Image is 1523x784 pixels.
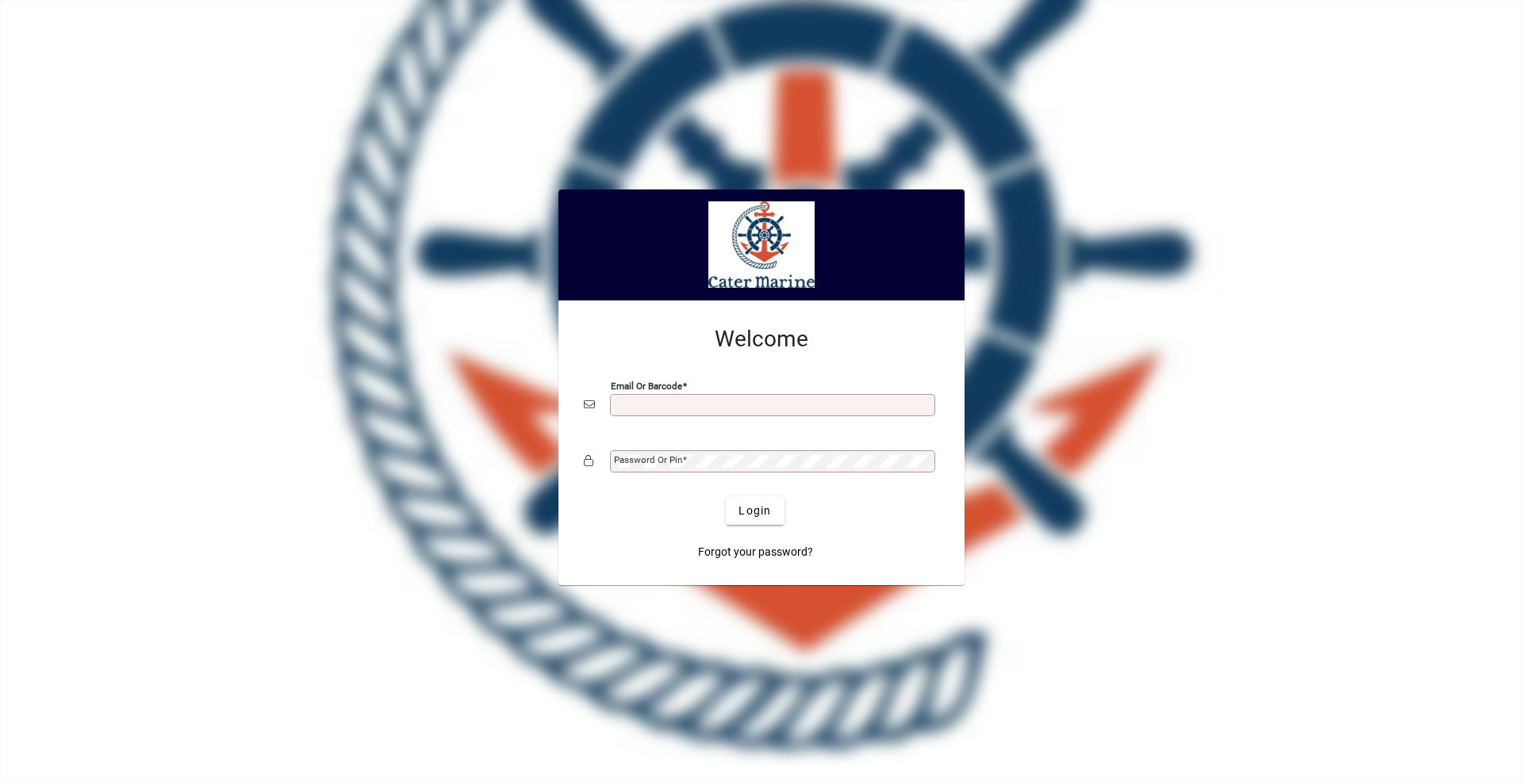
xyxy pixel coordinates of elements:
[698,544,813,560] span: Forgot your password?
[584,326,939,353] h2: Welcome
[692,537,819,566] a: Forgot your password?
[738,503,771,519] span: Login
[614,454,682,465] mat-label: Password or Pin
[611,381,682,392] mat-label: Email or Barcode
[726,496,784,525] button: Login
